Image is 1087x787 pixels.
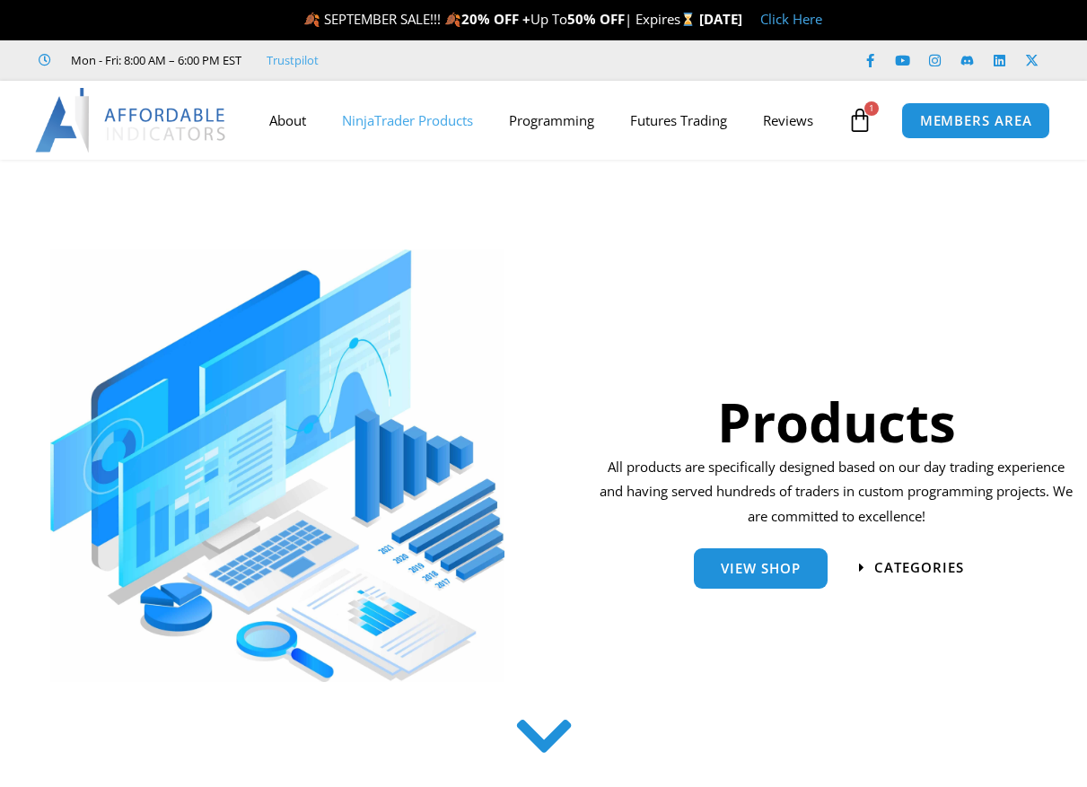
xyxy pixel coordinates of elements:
[874,561,964,574] span: categories
[50,249,504,682] img: ProductsSection scaled | Affordable Indicators – NinjaTrader
[600,384,1074,459] h1: Products
[864,101,879,116] span: 1
[600,455,1074,530] p: All products are specifically designed based on our day trading experience and having served hund...
[820,94,899,146] a: 1
[901,102,1051,139] a: MEMBERS AREA
[760,10,822,28] a: Click Here
[324,100,491,141] a: NinjaTrader Products
[567,10,625,28] strong: 50% OFF
[920,114,1032,127] span: MEMBERS AREA
[461,10,530,28] strong: 20% OFF +
[35,88,228,153] img: LogoAI | Affordable Indicators – NinjaTrader
[491,100,612,141] a: Programming
[721,562,801,575] span: View Shop
[66,49,241,71] span: Mon - Fri: 8:00 AM – 6:00 PM EST
[699,10,742,28] strong: [DATE]
[745,100,831,141] a: Reviews
[267,49,319,71] a: Trustpilot
[251,100,324,141] a: About
[612,100,745,141] a: Futures Trading
[694,548,828,589] a: View Shop
[681,13,695,26] img: ⌛
[251,100,843,141] nav: Menu
[303,10,699,28] span: 🍂 SEPTEMBER SALE!!! 🍂 Up To | Expires
[859,561,964,574] a: categories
